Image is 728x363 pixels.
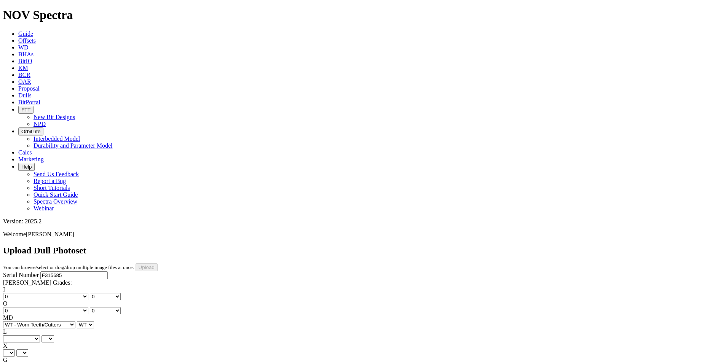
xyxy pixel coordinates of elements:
input: Upload [136,263,158,271]
a: Marketing [18,156,44,162]
a: Proposal [18,85,40,92]
a: Spectra Overview [34,198,77,205]
button: FTT [18,106,34,114]
a: Durability and Parameter Model [34,142,113,149]
label: L [3,328,7,335]
a: Quick Start Guide [34,191,78,198]
span: FTT [21,107,30,113]
a: Short Tutorials [34,185,70,191]
a: KM [18,65,28,71]
a: Calcs [18,149,32,156]
label: X [3,342,8,349]
a: Offsets [18,37,36,44]
a: Send Us Feedback [34,171,79,177]
small: You can browse/select or drag/drop multiple image files at once. [3,264,134,270]
a: NPD [34,121,46,127]
a: BCR [18,72,30,78]
div: [PERSON_NAME] Grades: [3,279,725,286]
a: BHAs [18,51,34,57]
button: OrbitLite [18,127,43,135]
label: I [3,286,5,293]
a: New Bit Designs [34,114,75,120]
a: Webinar [34,205,54,212]
span: OrbitLite [21,129,40,134]
a: BitIQ [18,58,32,64]
h1: NOV Spectra [3,8,725,22]
a: Report a Bug [34,178,66,184]
p: Welcome [3,231,725,238]
label: O [3,300,8,307]
a: Interbedded Model [34,135,80,142]
a: WD [18,44,29,51]
h2: Upload Dull Photoset [3,245,725,256]
a: Dulls [18,92,32,99]
div: Version: 2025.2 [3,218,725,225]
label: Serial Number [3,272,39,278]
a: OAR [18,78,31,85]
a: Guide [18,30,33,37]
label: MD [3,314,13,321]
span: [PERSON_NAME] [26,231,74,237]
a: BitPortal [18,99,40,105]
button: Help [18,163,35,171]
span: Help [21,164,32,170]
label: G [3,357,8,363]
